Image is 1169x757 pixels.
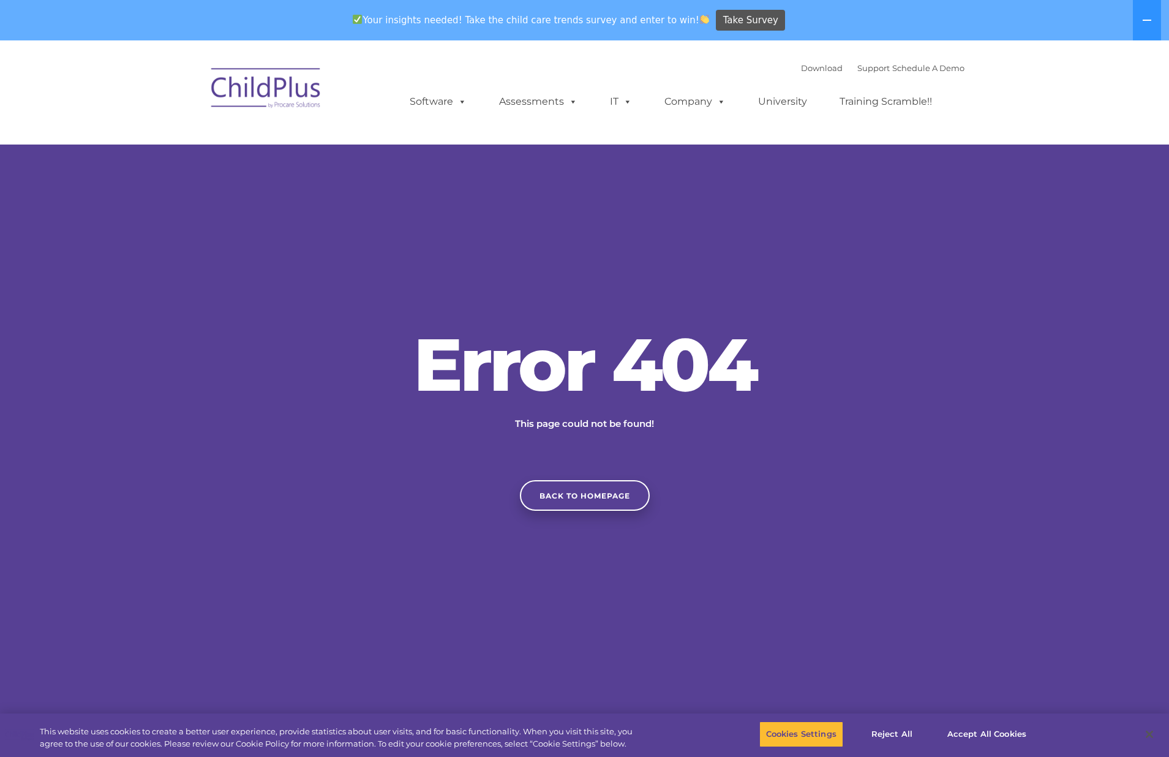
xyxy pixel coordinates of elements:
[40,726,643,750] div: This website uses cookies to create a better user experience, provide statistics about user visit...
[801,63,843,73] a: Download
[205,59,328,121] img: ChildPlus by Procare Solutions
[801,63,964,73] font: |
[1136,721,1163,748] button: Close
[723,10,778,31] span: Take Survey
[941,721,1033,747] button: Accept All Cookies
[716,10,785,31] a: Take Survey
[397,89,479,114] a: Software
[892,63,964,73] a: Schedule A Demo
[827,89,944,114] a: Training Scramble!!
[401,328,769,401] h2: Error 404
[348,8,715,32] span: Your insights needed! Take the child care trends survey and enter to win!
[746,89,819,114] a: University
[598,89,644,114] a: IT
[456,416,713,431] p: This page could not be found!
[487,89,590,114] a: Assessments
[652,89,738,114] a: Company
[353,15,362,24] img: ✅
[854,721,930,747] button: Reject All
[520,480,650,511] a: Back to homepage
[700,15,709,24] img: 👏
[759,721,843,747] button: Cookies Settings
[857,63,890,73] a: Support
